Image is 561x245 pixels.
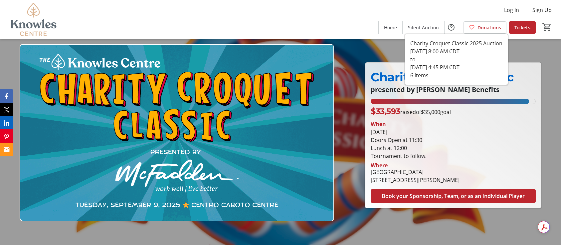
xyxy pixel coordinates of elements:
[509,21,536,34] a: Tickets
[408,24,439,31] span: Silent Auction
[371,99,536,104] div: 95.98211428571429% of fundraising goal reached
[445,21,458,34] button: Help
[371,70,514,84] span: Charity Croquet Classic
[371,86,536,93] p: presented by [PERSON_NAME] Benefits
[371,163,388,168] div: Where
[403,21,444,34] a: Silent Auction
[464,21,506,34] a: Donations
[499,5,524,15] button: Log In
[504,6,519,14] span: Log In
[532,6,552,14] span: Sign Up
[382,192,525,200] span: Book your Sponsorship, Team, or as an Individual Player
[421,108,440,116] span: $35,000
[527,5,557,15] button: Sign Up
[514,24,530,31] span: Tickets
[371,105,451,117] p: raised of goal
[371,176,460,184] div: [STREET_ADDRESS][PERSON_NAME]
[371,120,386,128] div: When
[384,24,397,31] span: Home
[410,39,502,47] div: Charity Croquet Classic 2025 Auction
[379,21,402,34] a: Home
[410,47,502,55] div: [DATE] 8:00 AM CDT
[371,189,536,203] button: Book your Sponsorship, Team, or as an Individual Player
[371,168,460,176] div: [GEOGRAPHIC_DATA]
[371,106,400,116] span: $33,593
[541,21,553,33] button: Cart
[410,55,502,63] div: to
[20,44,334,221] img: Campaign CTA Media Photo
[4,3,63,36] img: Knowles Centre's Logo
[410,63,502,71] div: [DATE] 4:45 PM CDT
[410,71,502,79] div: 6 items
[371,128,536,160] div: [DATE] Doors Open at 11:30 Lunch at 12:00 Tournament to follow.
[477,24,501,31] span: Donations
